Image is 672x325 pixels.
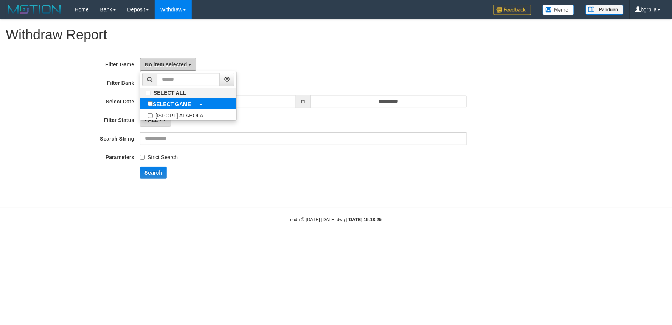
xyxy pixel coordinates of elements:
span: - ALL - [145,117,161,123]
h1: Withdraw Report [6,27,666,42]
b: SELECT GAME [153,101,191,107]
input: Strict Search [140,155,145,160]
span: to [296,95,310,108]
button: No item selected [140,58,196,71]
span: No item selected [145,61,187,67]
input: [ISPORT] AFABOLA [148,113,153,118]
label: Strict Search [140,151,178,161]
img: MOTION_logo.png [6,4,63,15]
img: Button%20Memo.svg [543,5,574,15]
label: [ISPORT] AFABOLA [140,109,236,120]
label: SELECT ALL [140,88,236,98]
a: SELECT GAME [140,98,236,109]
input: SELECT GAME [148,101,153,106]
img: panduan.png [586,5,624,15]
small: code © [DATE]-[DATE] dwg | [290,217,382,222]
strong: [DATE] 15:18:25 [348,217,382,222]
input: SELECT ALL [146,91,151,95]
button: Search [140,167,167,179]
img: Feedback.jpg [494,5,531,15]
